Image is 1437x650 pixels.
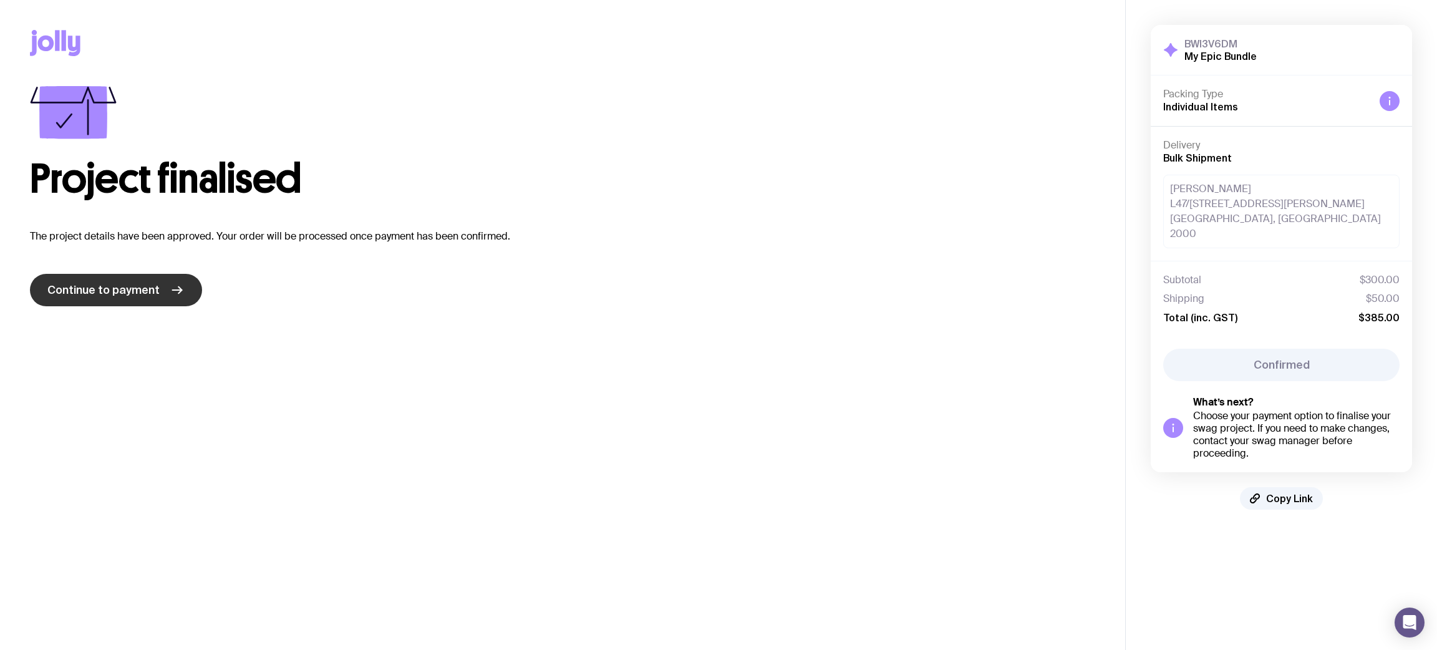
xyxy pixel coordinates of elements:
h2: My Epic Bundle [1184,50,1257,62]
p: The project details have been approved. Your order will be processed once payment has been confir... [30,229,1095,244]
span: Shipping [1163,293,1204,305]
button: Confirmed [1163,349,1400,381]
h4: Packing Type [1163,88,1370,100]
h3: BWI3V6DM [1184,37,1257,50]
a: Continue to payment [30,274,202,306]
span: Copy Link [1266,492,1313,505]
h5: What’s next? [1193,396,1400,409]
span: Bulk Shipment [1163,152,1232,163]
span: Total (inc. GST) [1163,311,1237,324]
span: $385.00 [1358,311,1400,324]
span: Subtotal [1163,274,1201,286]
span: Continue to payment [47,283,160,298]
span: $300.00 [1360,274,1400,286]
h4: Delivery [1163,139,1400,152]
div: Choose your payment option to finalise your swag project. If you need to make changes, contact yo... [1193,410,1400,460]
div: [PERSON_NAME] L47/[STREET_ADDRESS][PERSON_NAME] [GEOGRAPHIC_DATA], [GEOGRAPHIC_DATA] 2000 [1163,175,1400,248]
button: Copy Link [1240,487,1323,510]
div: Open Intercom Messenger [1395,608,1425,638]
h1: Project finalised [30,159,1095,199]
span: Individual Items [1163,101,1238,112]
span: $50.00 [1366,293,1400,305]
